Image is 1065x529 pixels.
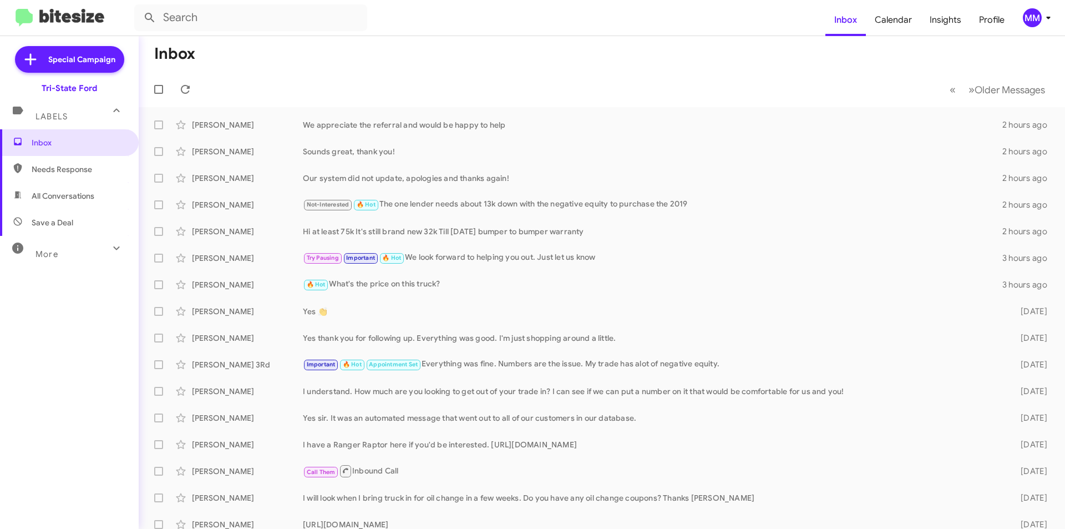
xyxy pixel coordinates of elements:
div: 2 hours ago [1002,146,1056,157]
div: [PERSON_NAME] [192,173,303,184]
div: Tri-State Ford [42,83,97,94]
div: [PERSON_NAME] [192,253,303,264]
span: 🔥 Hot [307,281,326,288]
span: Not-Interested [307,201,349,208]
span: Important [346,254,375,261]
div: [DATE] [1003,306,1056,317]
div: 2 hours ago [1002,119,1056,130]
span: 🔥 Hot [343,361,362,368]
span: » [968,83,975,97]
div: We appreciate the referral and would be happy to help [303,119,1002,130]
button: Next [962,78,1052,101]
div: Yes sir. It was an automated message that went out to all of our customers in our database. [303,412,1003,424]
span: More [35,249,58,259]
button: MM [1013,8,1053,27]
div: 3 hours ago [1002,253,1056,264]
div: [PERSON_NAME] [192,386,303,397]
a: Calendar [866,4,921,36]
div: Yes 👏 [303,306,1003,317]
div: [DATE] [1003,439,1056,450]
div: The one lender needs about 13k down with the negative equity to purchase the 2019 [303,198,1002,211]
div: MM [1023,8,1042,27]
div: Yes thank you for following up. Everything was good. I'm just shopping around a little. [303,332,1003,344]
span: Try Pausing [307,254,339,261]
span: Save a Deal [32,217,73,228]
a: Profile [970,4,1013,36]
div: [PERSON_NAME] [192,146,303,157]
div: [PERSON_NAME] 3Rd [192,359,303,370]
span: Important [307,361,336,368]
nav: Page navigation example [944,78,1052,101]
span: Inbox [32,137,126,148]
div: We look forward to helping you out. Just let us know [303,251,1002,264]
div: I have a Ranger Raptor here if you'd be interested. [URL][DOMAIN_NAME] [303,439,1003,450]
span: 🔥 Hot [382,254,401,261]
span: Special Campaign [48,54,115,65]
div: [PERSON_NAME] [192,119,303,130]
a: Insights [921,4,970,36]
div: [PERSON_NAME] [192,332,303,344]
div: [PERSON_NAME] [192,279,303,290]
div: [DATE] [1003,466,1056,477]
div: 2 hours ago [1002,199,1056,210]
div: [PERSON_NAME] [192,306,303,317]
div: Inbound Call [303,464,1003,478]
span: All Conversations [32,190,94,201]
span: Appointment Set [369,361,418,368]
div: Sounds great, thank you! [303,146,1002,157]
div: Our system did not update, apologies and thanks again! [303,173,1002,184]
div: [DATE] [1003,492,1056,503]
div: I understand. How much are you looking to get out of your trade in? I can see if we can put a num... [303,386,1003,397]
span: « [950,83,956,97]
div: [PERSON_NAME] [192,466,303,477]
div: [PERSON_NAME] [192,199,303,210]
span: Call Them [307,468,336,476]
div: [DATE] [1003,332,1056,344]
a: Special Campaign [15,46,124,73]
div: 3 hours ago [1002,279,1056,290]
span: Needs Response [32,164,126,175]
div: [DATE] [1003,386,1056,397]
h1: Inbox [154,45,195,63]
div: 2 hours ago [1002,173,1056,184]
div: [DATE] [1003,359,1056,370]
div: [DATE] [1003,412,1056,424]
input: Search [134,4,367,31]
div: [PERSON_NAME] [192,439,303,450]
div: Everything was fine. Numbers are the issue. My trade has alot of negative equity. [303,358,1003,371]
div: [PERSON_NAME] [192,412,303,424]
span: Labels [35,112,68,122]
a: Inbox [825,4,866,36]
div: [PERSON_NAME] [192,492,303,503]
span: Older Messages [975,84,1045,96]
div: I will look when I bring truck in for oil change in a few weeks. Do you have any oil change coupo... [303,492,1003,503]
div: What's the price on this truck? [303,278,1002,291]
div: Hi at least 75k It's still brand new 32k Till [DATE] bumper to bumper warranty [303,226,1002,237]
div: 2 hours ago [1002,226,1056,237]
div: [PERSON_NAME] [192,226,303,237]
span: 🔥 Hot [357,201,376,208]
button: Previous [943,78,962,101]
